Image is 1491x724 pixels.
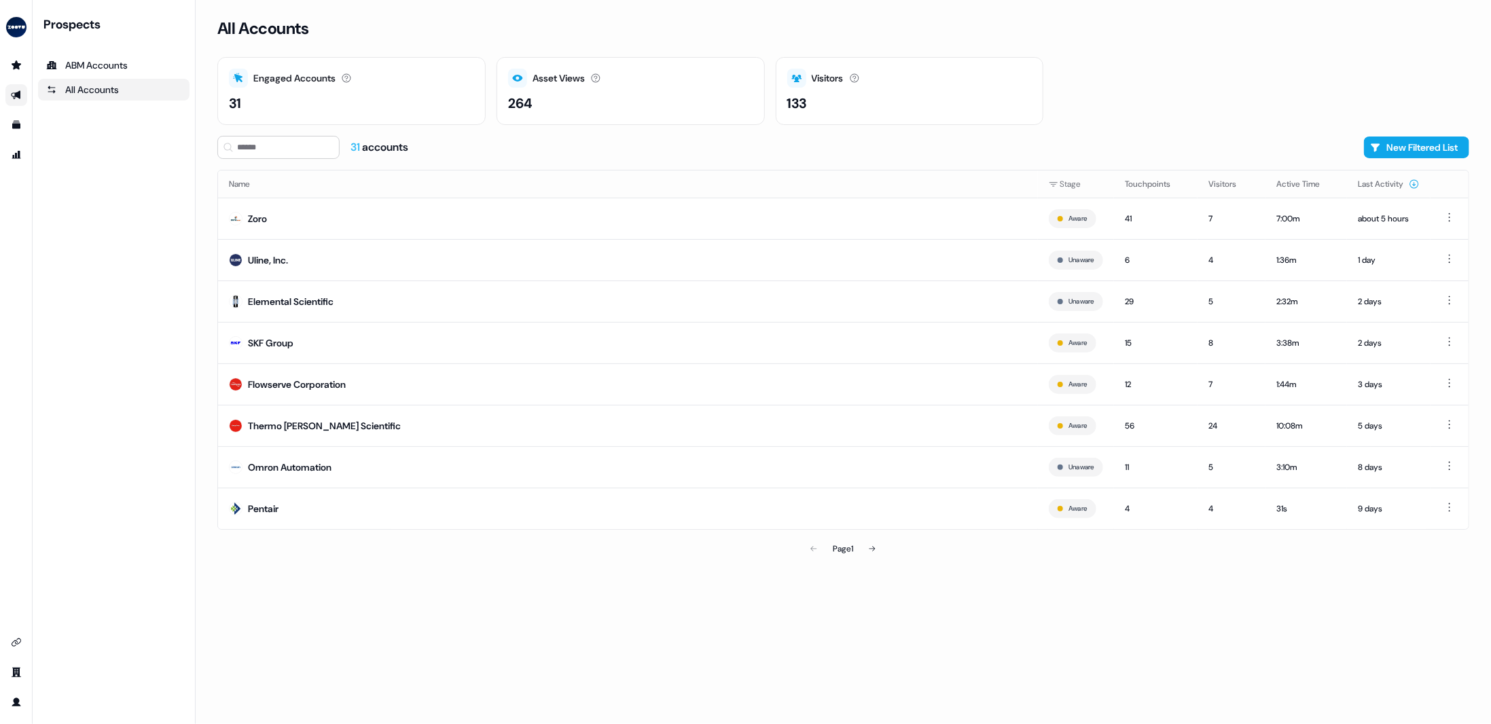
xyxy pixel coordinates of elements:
div: 4 [1208,502,1255,515]
div: Prospects [43,16,190,33]
div: 4 [1208,253,1255,267]
button: Visitors [1208,172,1253,196]
div: about 5 hours [1358,212,1420,225]
div: 6 [1125,253,1187,267]
div: 12 [1125,378,1187,391]
div: Engaged Accounts [253,71,336,86]
div: 2 days [1358,336,1420,350]
div: Stage [1049,177,1103,191]
div: Omron Automation [248,460,331,474]
a: ABM Accounts [38,54,190,76]
div: 1:36m [1276,253,1336,267]
button: Aware [1068,213,1087,225]
div: 31 [229,93,241,113]
span: 31 [351,140,362,154]
div: 1 day [1358,253,1420,267]
div: 133 [787,93,807,113]
a: Go to attribution [5,144,27,166]
div: accounts [351,140,408,155]
a: Go to team [5,662,27,683]
div: Visitors [812,71,844,86]
div: 31s [1276,502,1336,515]
div: Pentair [248,502,279,515]
div: All Accounts [46,83,181,96]
div: 7 [1208,378,1255,391]
div: ABM Accounts [46,58,181,72]
th: Name [218,170,1038,198]
div: 11 [1125,460,1187,474]
div: Uline, Inc. [248,253,288,267]
div: 264 [508,93,533,113]
div: 3:38m [1276,336,1336,350]
button: Unaware [1068,254,1094,266]
button: New Filtered List [1364,137,1469,158]
div: Zoro [248,212,267,225]
div: Elemental Scientific [248,295,334,308]
h3: All Accounts [217,18,308,39]
div: SKF Group [248,336,293,350]
button: Unaware [1068,295,1094,308]
a: Go to profile [5,691,27,713]
a: All accounts [38,79,190,101]
div: 9 days [1358,502,1420,515]
div: 2:32m [1276,295,1336,308]
div: 24 [1208,419,1255,433]
div: Asset Views [533,71,585,86]
div: 5 [1208,460,1255,474]
button: Touchpoints [1125,172,1187,196]
div: 5 days [1358,419,1420,433]
a: Go to integrations [5,632,27,653]
div: 3:10m [1276,460,1336,474]
button: Aware [1068,420,1087,432]
div: 5 [1208,295,1255,308]
div: 29 [1125,295,1187,308]
div: 4 [1125,502,1187,515]
div: 2 days [1358,295,1420,308]
button: Last Activity [1358,172,1420,196]
div: 8 days [1358,460,1420,474]
a: Go to templates [5,114,27,136]
div: Flowserve Corporation [248,378,346,391]
button: Aware [1068,378,1087,391]
button: Unaware [1068,461,1094,473]
div: 56 [1125,419,1187,433]
div: 3 days [1358,378,1420,391]
a: Go to outbound experience [5,84,27,106]
div: 7 [1208,212,1255,225]
div: 1:44m [1276,378,1336,391]
button: Active Time [1276,172,1336,196]
button: Aware [1068,337,1087,349]
div: 8 [1208,336,1255,350]
div: Thermo [PERSON_NAME] Scientific [248,419,401,433]
a: Go to prospects [5,54,27,76]
div: 10:08m [1276,419,1336,433]
div: Page 1 [833,542,853,556]
div: 41 [1125,212,1187,225]
button: Aware [1068,503,1087,515]
div: 7:00m [1276,212,1336,225]
div: 15 [1125,336,1187,350]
